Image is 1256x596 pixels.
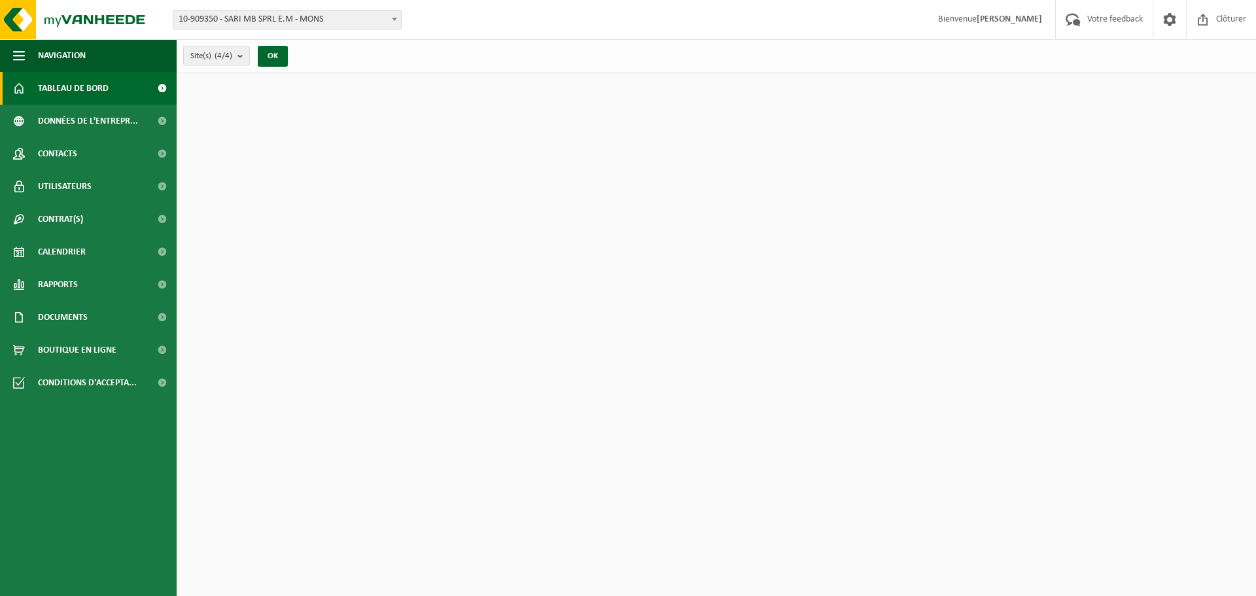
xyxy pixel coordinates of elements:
[190,46,232,66] span: Site(s)
[38,301,88,334] span: Documents
[38,39,86,72] span: Navigation
[38,105,138,137] span: Données de l'entrepr...
[38,366,137,399] span: Conditions d'accepta...
[38,170,92,203] span: Utilisateurs
[173,10,401,29] span: 10-909350 - SARI MB SPRL E.M - MONS
[38,268,78,301] span: Rapports
[38,334,116,366] span: Boutique en ligne
[258,46,288,67] button: OK
[173,10,402,29] span: 10-909350 - SARI MB SPRL E.M - MONS
[183,46,250,65] button: Site(s)(4/4)
[38,72,109,105] span: Tableau de bord
[38,137,77,170] span: Contacts
[38,236,86,268] span: Calendrier
[977,14,1042,24] strong: [PERSON_NAME]
[38,203,83,236] span: Contrat(s)
[215,52,232,60] count: (4/4)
